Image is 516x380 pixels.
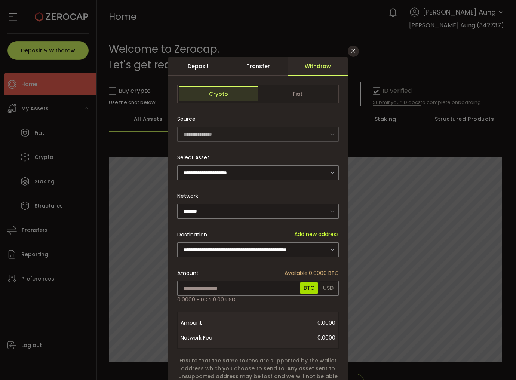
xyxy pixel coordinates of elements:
[179,86,258,101] span: Crypto
[168,57,228,76] div: Deposit
[348,46,359,57] button: Close
[228,57,288,76] div: Transfer
[177,231,207,238] span: Destination
[177,111,196,126] span: Source
[177,192,203,200] label: Network
[285,269,309,277] span: Available:
[177,269,199,277] span: Amount
[294,230,339,238] span: Add new address
[240,330,335,345] span: 0.0000
[320,282,337,294] span: USD
[177,296,236,304] span: 0.0000 BTC ≈ 0.00 USD
[258,86,337,101] span: Fiat
[177,154,214,161] label: Select Asset
[240,315,335,330] span: 0.0000
[181,315,240,330] span: Amount
[285,269,339,277] span: 0.0000 BTC
[288,57,348,76] div: Withdraw
[300,282,318,294] span: BTC
[181,330,240,345] span: Network Fee
[429,299,516,380] iframe: Chat Widget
